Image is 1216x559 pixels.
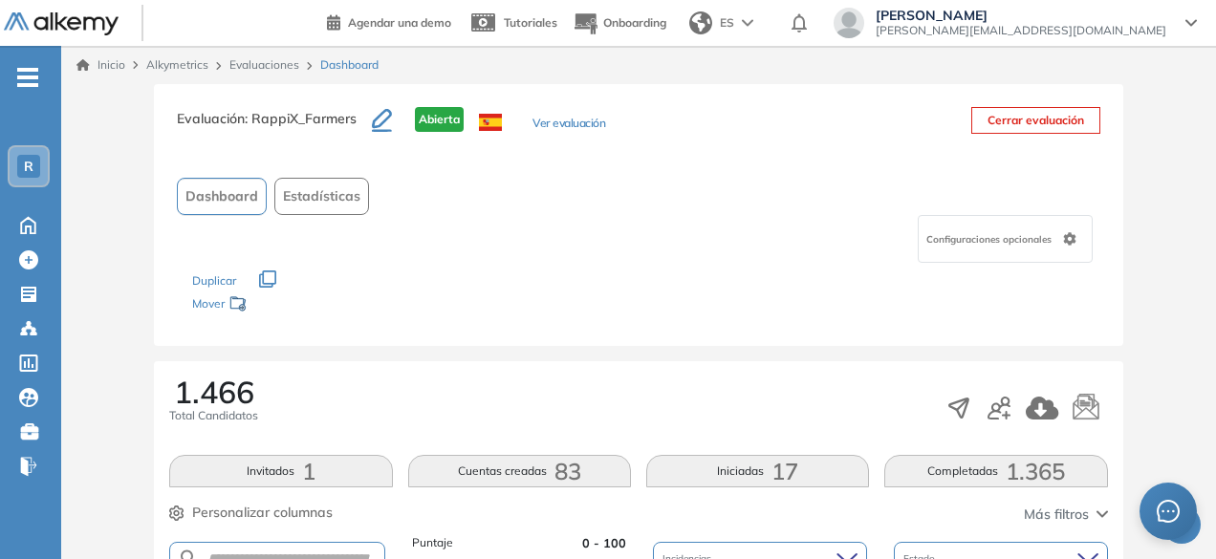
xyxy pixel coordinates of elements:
[76,56,125,74] a: Inicio
[192,273,236,288] span: Duplicar
[169,407,258,424] span: Total Candidatos
[415,107,464,132] span: Abierta
[1157,500,1180,523] span: message
[504,15,557,30] span: Tutoriales
[1024,505,1108,525] button: Más filtros
[1024,505,1089,525] span: Más filtros
[348,15,451,30] span: Agendar una demo
[17,75,38,79] i: -
[884,455,1107,487] button: Completadas1.365
[926,232,1055,247] span: Configuraciones opcionales
[146,57,208,72] span: Alkymetrics
[876,8,1166,23] span: [PERSON_NAME]
[532,115,605,135] button: Ver evaluación
[229,57,299,72] a: Evaluaciones
[185,186,258,206] span: Dashboard
[192,288,383,323] div: Mover
[646,455,869,487] button: Iniciadas17
[971,107,1100,134] button: Cerrar evaluación
[174,376,254,407] span: 1.466
[408,455,631,487] button: Cuentas creadas83
[327,10,451,32] a: Agendar una demo
[4,12,119,36] img: Logo
[177,107,372,147] h3: Evaluación
[412,534,453,552] span: Puntaje
[720,14,734,32] span: ES
[192,503,333,523] span: Personalizar columnas
[918,215,1093,263] div: Configuraciones opcionales
[479,114,502,131] img: ESP
[169,455,392,487] button: Invitados1
[274,178,369,215] button: Estadísticas
[169,503,333,523] button: Personalizar columnas
[742,19,753,27] img: arrow
[876,23,1166,38] span: [PERSON_NAME][EMAIL_ADDRESS][DOMAIN_NAME]
[689,11,712,34] img: world
[573,3,666,44] button: Onboarding
[245,110,357,127] span: : RappiX_Farmers
[603,15,666,30] span: Onboarding
[283,186,360,206] span: Estadísticas
[582,534,626,552] span: 0 - 100
[320,56,379,74] span: Dashboard
[24,159,33,174] span: R
[177,178,267,215] button: Dashboard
